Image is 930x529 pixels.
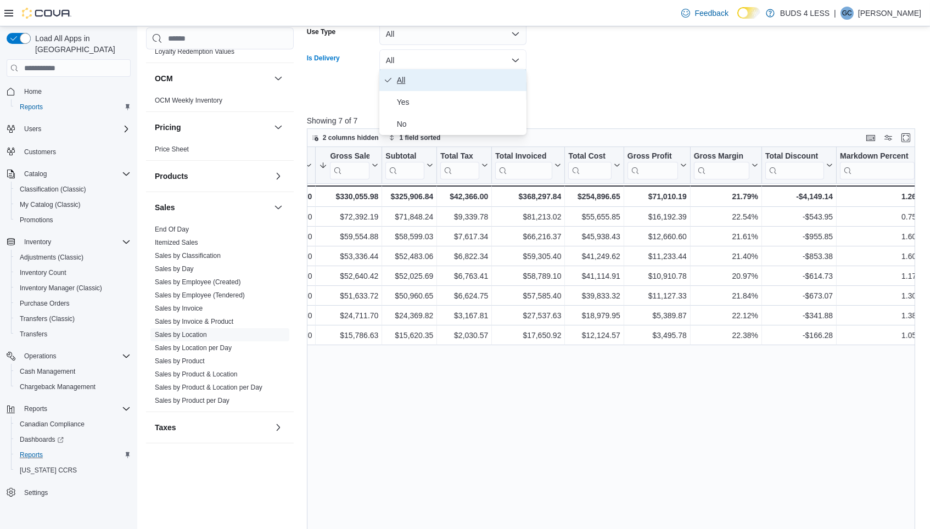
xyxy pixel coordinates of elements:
[155,145,189,153] a: Price Sheet
[2,83,135,99] button: Home
[628,151,678,179] div: Gross Profit
[2,401,135,417] button: Reports
[319,230,378,243] div: $59,554.88
[20,367,75,376] span: Cash Management
[882,131,895,144] button: Display options
[20,486,52,499] a: Settings
[24,352,57,361] span: Operations
[765,210,833,223] div: -$543.95
[155,265,194,273] a: Sales by Day
[495,289,561,302] div: $57,585.40
[15,100,47,114] a: Reports
[20,185,86,194] span: Classification (Classic)
[495,230,561,243] div: $66,216.37
[440,309,488,322] div: $3,167.81
[155,171,270,182] button: Products
[15,328,131,341] span: Transfers
[864,131,877,144] button: Keyboard shortcuts
[379,49,526,71] button: All
[7,79,131,529] nav: Complex example
[15,312,131,325] span: Transfers (Classic)
[15,251,131,264] span: Adjustments (Classic)
[568,250,620,263] div: $41,249.62
[385,151,424,179] div: Subtotal
[694,230,758,243] div: 21.61%
[841,7,854,20] div: Gavin Crump
[840,269,923,283] div: 1.17%
[15,198,131,211] span: My Catalog (Classic)
[15,380,131,393] span: Chargeback Management
[440,230,488,243] div: $7,617.34
[11,250,135,265] button: Adjustments (Classic)
[20,466,77,475] span: [US_STATE] CCRS
[2,121,135,137] button: Users
[2,143,135,159] button: Customers
[260,289,312,302] div: $0.00
[15,365,131,378] span: Cash Management
[15,282,107,295] a: Inventory Manager (Classic)
[24,87,42,96] span: Home
[20,253,83,262] span: Adjustments (Classic)
[272,170,285,183] button: Products
[765,309,833,322] div: -$341.88
[440,151,479,162] div: Total Tax
[260,210,312,223] div: $25.00
[155,357,205,365] a: Sales by Product
[146,223,294,412] div: Sales
[11,432,135,447] a: Dashboards
[385,190,433,203] div: $325,906.84
[20,350,131,363] span: Operations
[440,269,488,283] div: $6,763.41
[15,433,68,446] a: Dashboards
[842,7,852,20] span: GC
[330,151,369,179] div: Gross Sales
[628,210,687,223] div: $16,192.39
[20,122,131,136] span: Users
[440,329,488,342] div: $2,030.57
[693,151,749,162] div: Gross Margin
[840,289,923,302] div: 1.30%
[272,421,285,434] button: Taxes
[628,230,687,243] div: $12,660.60
[15,100,131,114] span: Reports
[20,85,131,98] span: Home
[15,328,52,341] a: Transfers
[20,284,102,292] span: Inventory Manager (Classic)
[440,289,488,302] div: $6,624.75
[272,121,285,134] button: Pricing
[20,330,47,339] span: Transfers
[694,289,758,302] div: 21.84%
[11,265,135,280] button: Inventory Count
[840,151,923,179] button: Markdown Percent
[385,151,424,162] div: Subtotal
[385,269,433,283] div: $52,025.69
[385,250,433,263] div: $52,483.06
[323,133,379,142] span: 2 columns hidden
[24,125,41,133] span: Users
[11,182,135,197] button: Classification (Classic)
[15,380,100,393] a: Chargeback Management
[24,238,51,246] span: Inventory
[155,122,181,133] h3: Pricing
[840,210,923,223] div: 0.75%
[20,122,46,136] button: Users
[628,151,678,162] div: Gross Profit
[11,99,135,115] button: Reports
[31,33,131,55] span: Load All Apps in [GEOGRAPHIC_DATA]
[440,210,488,223] div: $9,339.78
[11,463,135,478] button: [US_STATE] CCRS
[15,297,131,310] span: Purchase Orders
[765,269,833,283] div: -$614.73
[15,448,131,462] span: Reports
[15,282,131,295] span: Inventory Manager (Classic)
[260,309,312,322] div: $0.00
[319,210,378,223] div: $72,392.19
[155,48,234,55] a: Loyalty Redemption Values
[15,297,74,310] a: Purchase Orders
[11,197,135,212] button: My Catalog (Classic)
[495,329,561,342] div: $17,650.92
[260,230,312,243] div: $0.00
[780,7,830,20] p: BUDS 4 LESS
[765,190,833,203] div: -$4,149.14
[568,329,620,342] div: $12,124.57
